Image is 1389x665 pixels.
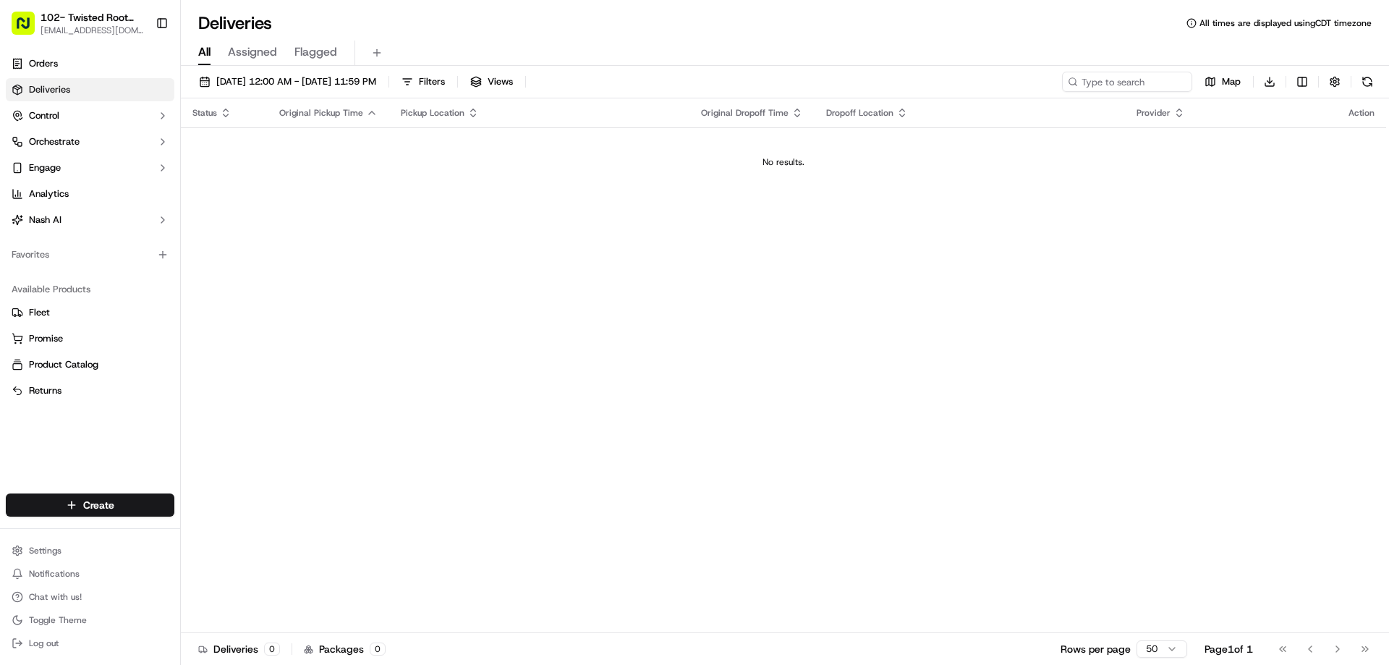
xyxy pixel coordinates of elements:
h1: Deliveries [198,12,272,35]
span: Orchestrate [29,135,80,148]
div: Available Products [6,278,174,301]
a: Analytics [6,182,174,206]
span: Nash AI [29,213,61,226]
span: Flagged [294,43,337,61]
button: Settings [6,541,174,561]
button: Views [464,72,519,92]
div: Page 1 of 1 [1205,642,1253,656]
button: Chat with us! [6,587,174,607]
span: [DATE] 12:00 AM - [DATE] 11:59 PM [216,75,376,88]
span: Product Catalog [29,358,98,371]
span: Assigned [228,43,277,61]
div: Favorites [6,243,174,266]
button: Fleet [6,301,174,324]
span: All [198,43,211,61]
a: Returns [12,384,169,397]
button: Map [1198,72,1247,92]
span: Settings [29,545,61,556]
div: 0 [370,643,386,656]
span: Dropoff Location [826,107,893,119]
span: Filters [419,75,445,88]
div: Action [1348,107,1375,119]
button: [DATE] 12:00 AM - [DATE] 11:59 PM [192,72,383,92]
span: Chat with us! [29,591,82,603]
button: Returns [6,379,174,402]
span: Original Dropoff Time [701,107,789,119]
div: Packages [304,642,386,656]
button: Log out [6,633,174,653]
button: [EMAIL_ADDRESS][DOMAIN_NAME] [41,25,144,36]
a: Fleet [12,306,169,319]
span: Provider [1137,107,1171,119]
div: 0 [264,643,280,656]
button: 102- Twisted Root Burger - Deep Ellum[EMAIL_ADDRESS][DOMAIN_NAME] [6,6,150,41]
span: Notifications [29,568,80,580]
span: Create [83,498,114,512]
a: Promise [12,332,169,345]
span: Deliveries [29,83,70,96]
button: Nash AI [6,208,174,232]
div: Deliveries [198,642,280,656]
span: Orders [29,57,58,70]
span: Original Pickup Time [279,107,363,119]
button: 102- Twisted Root Burger - Deep Ellum [41,10,144,25]
a: Product Catalog [12,358,169,371]
span: Promise [29,332,63,345]
span: Log out [29,638,59,649]
a: Deliveries [6,78,174,101]
span: Pickup Location [401,107,464,119]
button: Product Catalog [6,353,174,376]
span: Engage [29,161,61,174]
input: Type to search [1062,72,1192,92]
span: Toggle Theme [29,614,87,626]
button: Notifications [6,564,174,584]
div: No results. [187,156,1380,168]
span: Fleet [29,306,50,319]
span: Analytics [29,187,69,200]
span: Map [1222,75,1241,88]
button: Engage [6,156,174,179]
p: Rows per page [1061,642,1131,656]
button: Toggle Theme [6,610,174,630]
button: Orchestrate [6,130,174,153]
button: Control [6,104,174,127]
span: Control [29,109,59,122]
span: Status [192,107,217,119]
button: Promise [6,327,174,350]
button: Filters [395,72,451,92]
button: Create [6,494,174,517]
button: Refresh [1357,72,1377,92]
span: All times are displayed using CDT timezone [1199,17,1372,29]
span: Views [488,75,513,88]
span: Returns [29,384,61,397]
a: Orders [6,52,174,75]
